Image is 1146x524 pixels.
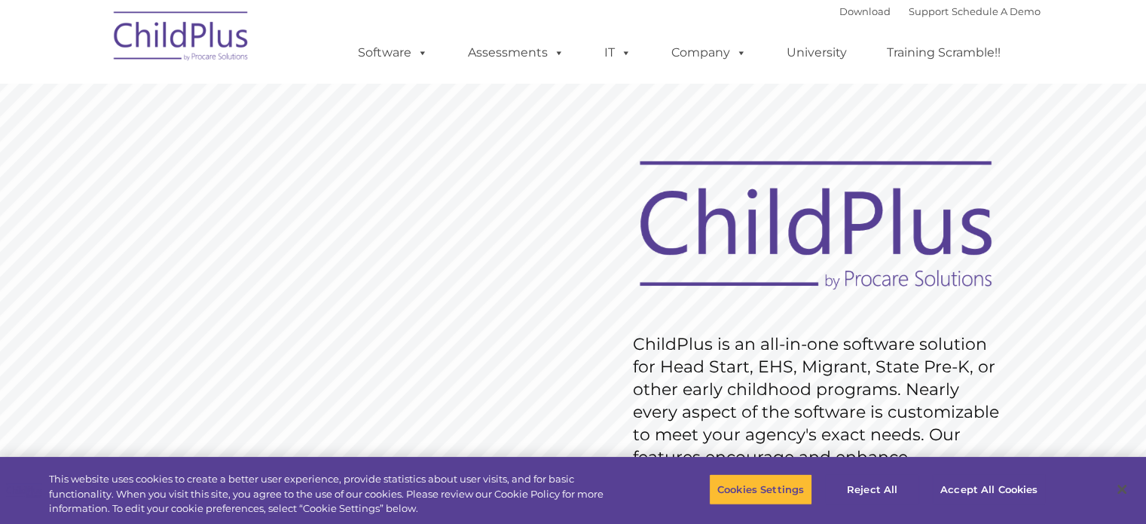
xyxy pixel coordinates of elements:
[633,333,1007,492] rs-layer: ChildPlus is an all-in-one software solution for Head Start, EHS, Migrant, State Pre-K, or other ...
[343,38,443,68] a: Software
[839,5,891,17] a: Download
[839,5,1041,17] font: |
[49,472,631,516] div: This website uses cookies to create a better user experience, provide statistics about user visit...
[909,5,949,17] a: Support
[932,473,1046,505] button: Accept All Cookies
[872,38,1016,68] a: Training Scramble!!
[772,38,862,68] a: University
[1105,473,1138,506] button: Close
[453,38,579,68] a: Assessments
[589,38,646,68] a: IT
[825,473,919,505] button: Reject All
[106,1,257,76] img: ChildPlus by Procare Solutions
[952,5,1041,17] a: Schedule A Demo
[656,38,762,68] a: Company
[709,473,812,505] button: Cookies Settings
